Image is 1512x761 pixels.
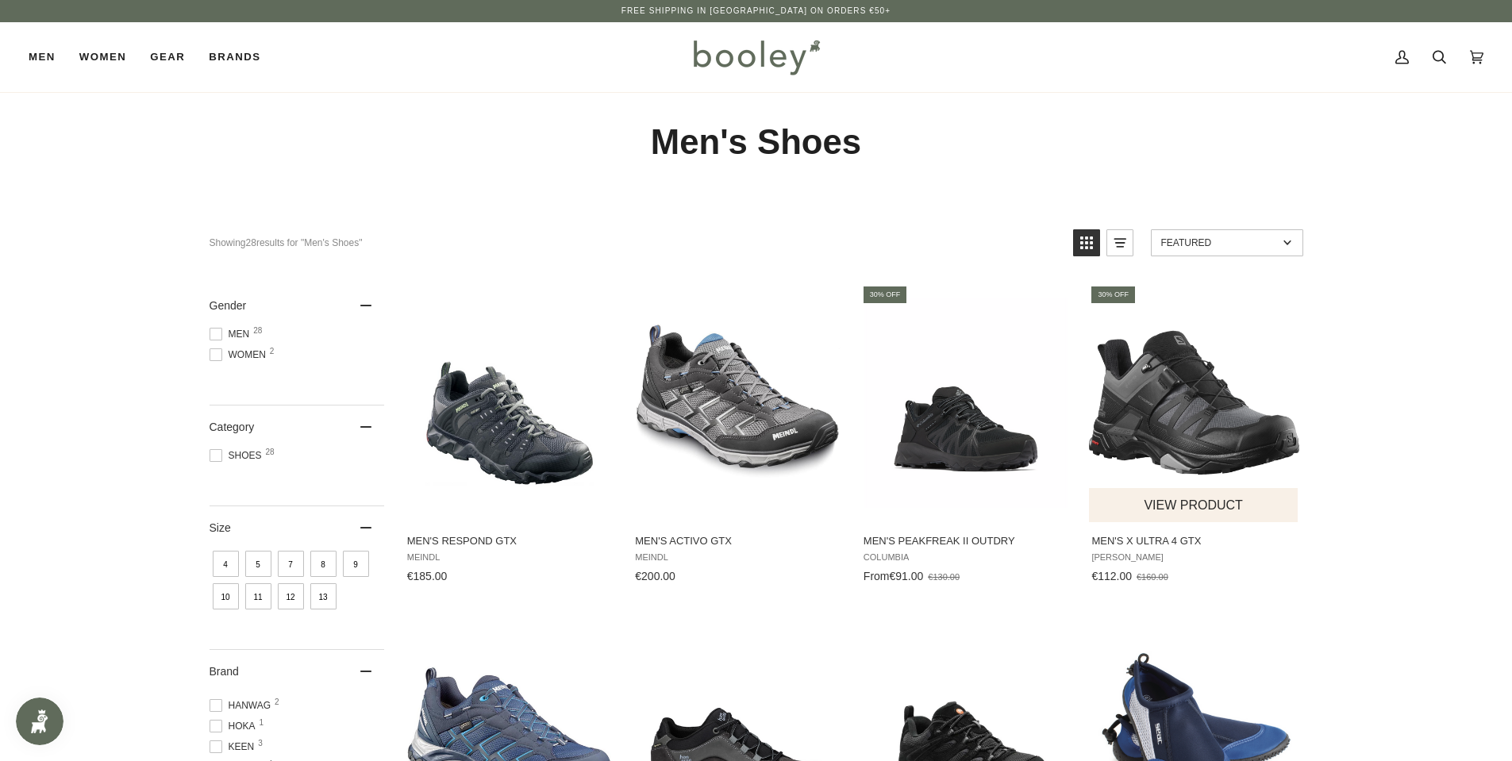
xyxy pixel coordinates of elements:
span: Gear [150,49,185,65]
img: Columbia Men's Peakfreak II OutDry Black/Shark - Booley Galway [861,298,1071,508]
span: €91.00 [890,570,924,582]
span: 2 [270,348,275,356]
span: 28 [266,448,275,456]
span: Men's Activo GTX [635,534,841,548]
h1: Men's Shoes [210,121,1303,164]
a: View grid mode [1073,229,1100,256]
a: Brands [197,22,272,92]
span: 28 [253,327,262,335]
span: Women [210,348,271,362]
span: Size: 11 [245,583,271,609]
span: Columbia [864,552,1069,563]
span: Size: 5 [245,551,271,577]
span: Size [210,521,231,534]
span: Women [79,49,126,65]
span: Men [210,327,255,341]
a: Men [29,22,67,92]
span: Meindl [635,552,841,563]
span: 3 [258,740,263,748]
span: Size: 8 [310,551,337,577]
span: €200.00 [635,570,675,582]
div: Showing results for "Men's Shoes" [210,229,1061,256]
img: Booley [687,34,825,80]
a: View list mode [1106,229,1133,256]
span: €130.00 [928,572,960,582]
a: Sort options [1151,229,1303,256]
a: Women [67,22,138,92]
img: Salomon Men's X Ultra 4 GTX Magnet / Black / Monument - Booley Galway [1089,298,1299,508]
a: Men's Respond GTX [405,284,615,589]
span: Men [29,49,56,65]
span: Brands [209,49,260,65]
span: Men's X Ultra 4 GTX [1091,534,1297,548]
span: From [864,570,890,582]
span: Gender [210,299,247,312]
span: €185.00 [407,570,448,582]
span: Men's Peakfreak II OutDry [864,534,1069,548]
span: Size: 7 [278,551,304,577]
span: 2 [275,698,279,706]
img: Men's Activo GTX Anthrazit / Ozean - Booley Galway [633,298,843,508]
div: 30% off [1091,286,1135,303]
div: 30% off [864,286,907,303]
span: Brand [210,665,239,678]
span: Category [210,421,255,433]
span: Featured [1161,237,1278,248]
b: 28 [246,237,256,248]
span: 1 [260,719,264,727]
span: Size: 13 [310,583,337,609]
span: Size: 12 [278,583,304,609]
span: Size: 9 [343,551,369,577]
a: Gear [138,22,197,92]
iframe: Button to open loyalty program pop-up [16,698,63,745]
span: Men's Respond GTX [407,534,613,548]
span: Hoka [210,719,260,733]
span: Keen [210,740,260,754]
span: Size: 4 [213,551,239,577]
span: Shoes [210,448,267,463]
button: View product [1089,488,1298,522]
p: Free Shipping in [GEOGRAPHIC_DATA] on Orders €50+ [621,5,891,17]
a: Men's X Ultra 4 GTX [1089,284,1299,589]
span: Hanwag [210,698,276,713]
span: €112.00 [1091,570,1132,582]
a: Men's Peakfreak II OutDry [861,284,1071,589]
span: Size: 10 [213,583,239,609]
span: Meindl [407,552,613,563]
span: [PERSON_NAME] [1091,552,1297,563]
img: Men's Respond GTX Anthracite / Lemon - Booley Galway [405,298,615,508]
a: Men's Activo GTX [633,284,843,589]
span: €160.00 [1137,572,1168,582]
